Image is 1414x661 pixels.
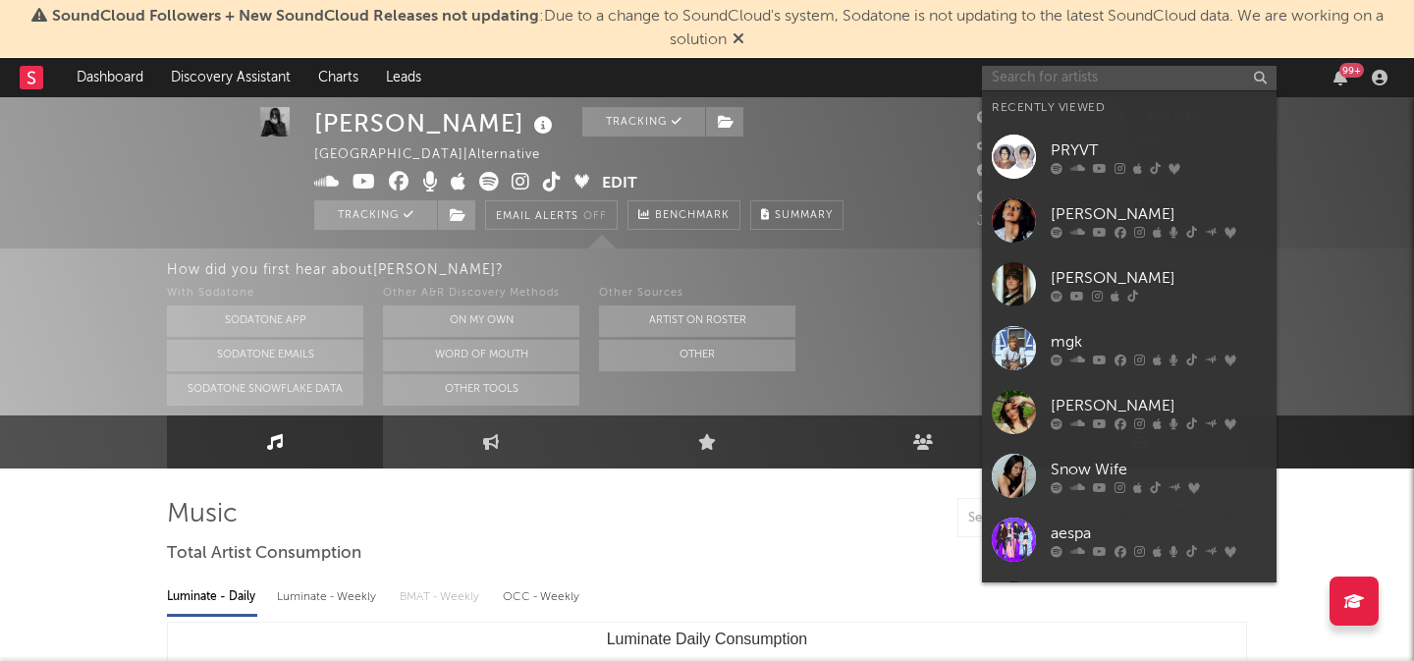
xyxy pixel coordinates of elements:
[314,107,558,139] div: [PERSON_NAME]
[485,200,618,230] button: Email AlertsOff
[1051,138,1267,162] div: PRYVT
[277,580,380,614] div: Luminate - Weekly
[304,58,372,97] a: Charts
[775,210,833,221] span: Summary
[599,282,795,305] div: Other Sources
[992,96,1267,120] div: Recently Viewed
[157,58,304,97] a: Discovery Assistant
[982,66,1277,90] input: Search for artists
[582,107,705,137] button: Tracking
[627,200,740,230] a: Benchmark
[314,143,563,167] div: [GEOGRAPHIC_DATA] | Alternative
[982,572,1277,635] a: [PERSON_NAME]
[383,340,579,371] button: Word Of Mouth
[599,340,795,371] button: Other
[167,282,363,305] div: With Sodatone
[167,374,363,406] button: Sodatone Snowflake Data
[52,9,539,25] span: SoundCloud Followers + New SoundCloud Releases not updating
[982,252,1277,316] a: [PERSON_NAME]
[977,215,1092,228] span: Jump Score: 81.8
[982,380,1277,444] a: [PERSON_NAME]
[1333,70,1347,85] button: 99+
[167,340,363,371] button: Sodatone Emails
[167,305,363,337] button: Sodatone App
[977,192,1185,204] span: 1,092,656 Monthly Listeners
[982,316,1277,380] a: mgk
[655,204,730,228] span: Benchmark
[314,200,437,230] button: Tracking
[602,172,637,196] button: Edit
[383,374,579,406] button: Other Tools
[733,32,744,48] span: Dismiss
[977,165,1052,178] span: 171,000
[167,580,257,614] div: Luminate - Daily
[63,58,157,97] a: Dashboard
[583,211,607,222] em: Off
[383,282,579,305] div: Other A&R Discovery Methods
[607,631,808,647] text: Luminate Daily Consumption
[52,9,1384,48] span: : Due to a change to SoundCloud's system, Sodatone is not updating to the latest SoundCloud data....
[1051,202,1267,226] div: [PERSON_NAME]
[599,305,795,337] button: Artist on Roster
[982,189,1277,252] a: [PERSON_NAME]
[750,200,843,230] button: Summary
[977,112,1054,125] span: 516,944
[503,580,581,614] div: OCC - Weekly
[958,511,1166,526] input: Search by song name or URL
[982,444,1277,508] a: Snow Wife
[1339,63,1364,78] div: 99 +
[1051,330,1267,354] div: mgk
[383,305,579,337] button: On My Own
[982,508,1277,572] a: aespa
[1051,394,1267,417] div: [PERSON_NAME]
[1051,458,1267,481] div: Snow Wife
[982,125,1277,189] a: PRYVT
[1051,266,1267,290] div: [PERSON_NAME]
[977,138,1066,151] span: 1,200,000
[167,258,1414,282] div: How did you first hear about [PERSON_NAME] ?
[167,542,361,566] span: Total Artist Consumption
[372,58,435,97] a: Leads
[1051,522,1267,545] div: aespa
